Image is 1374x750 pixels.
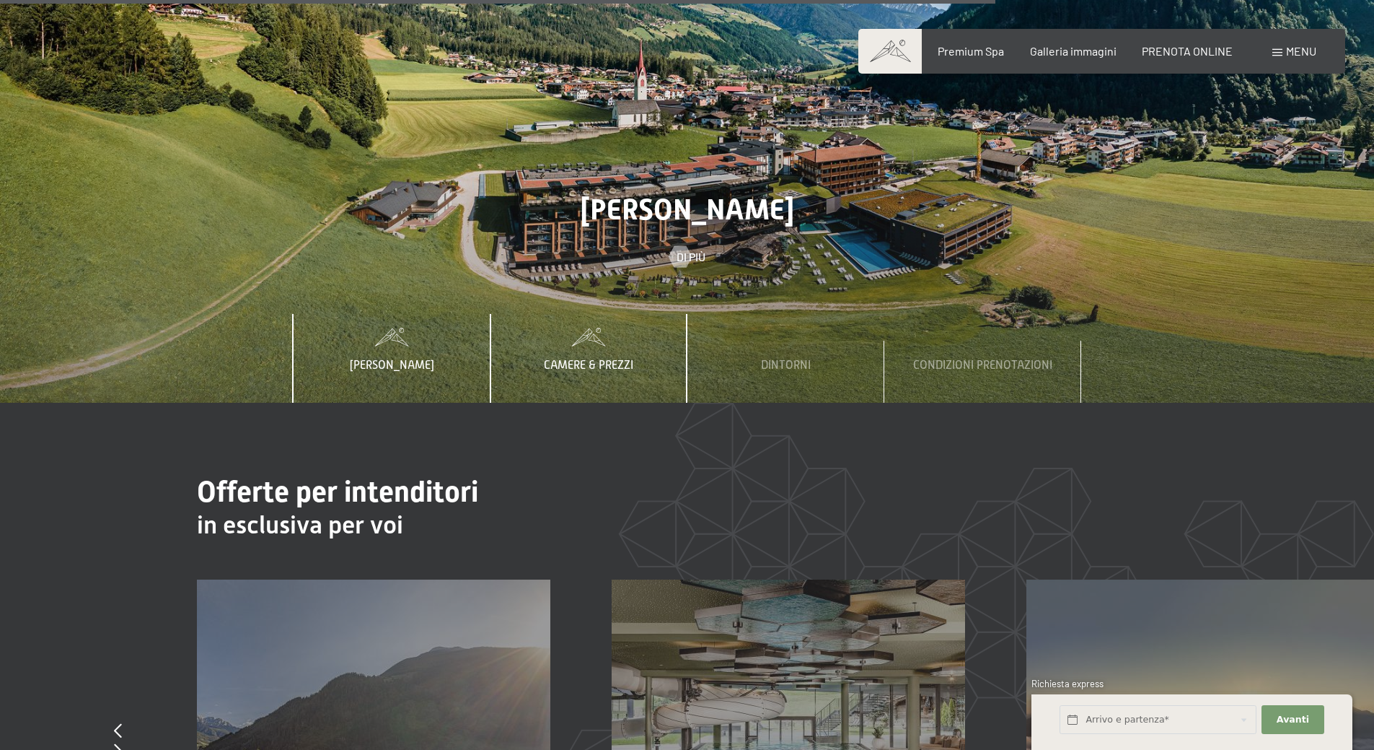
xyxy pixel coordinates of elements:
span: Richiesta express [1031,678,1104,689]
span: [PERSON_NAME] [350,359,434,372]
span: Condizioni prenotazioni [913,359,1052,372]
span: Avanti [1277,713,1309,726]
span: Camere & Prezzi [544,359,633,372]
a: Di più [669,249,705,265]
a: Premium Spa [938,44,1004,58]
a: PRENOTA ONLINE [1142,44,1233,58]
span: Offerte per intenditori [197,475,478,509]
span: Di più [677,249,705,265]
span: Dintorni [761,359,811,372]
span: Menu [1286,44,1316,58]
button: Avanti [1261,705,1324,735]
a: Galleria immagini [1030,44,1117,58]
span: [PERSON_NAME] [581,193,794,227]
span: in esclusiva per voi [197,510,403,539]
